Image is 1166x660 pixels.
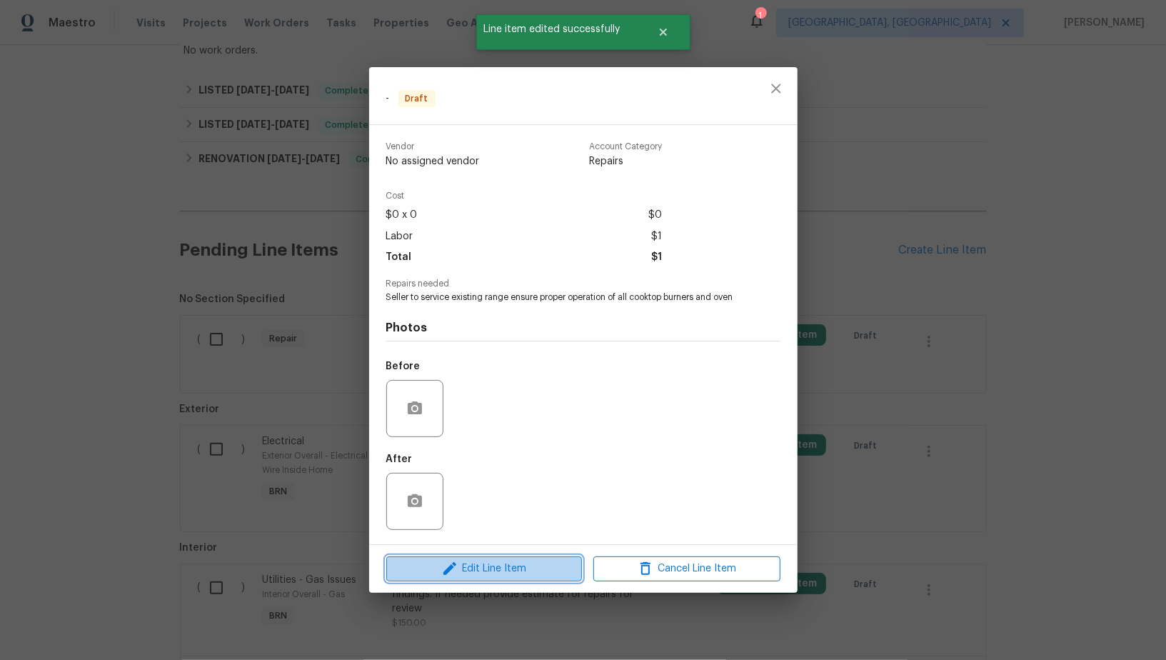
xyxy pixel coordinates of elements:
[386,454,413,464] h5: After
[386,226,413,247] span: Labor
[386,154,480,169] span: No assigned vendor
[598,560,776,578] span: Cancel Line Item
[386,361,421,371] h5: Before
[759,71,793,106] button: close
[755,9,765,23] div: 1
[648,205,662,226] span: $0
[386,247,412,268] span: Total
[386,191,662,201] span: Cost
[476,14,640,44] span: Line item edited successfully
[386,279,780,289] span: Repairs needed
[589,142,662,151] span: Account Category
[589,154,662,169] span: Repairs
[640,18,687,46] button: Close
[386,291,741,304] span: Seller to service existing range ensure proper operation of all cooktop burners and oven
[386,94,390,104] span: -
[386,321,780,335] h4: Photos
[391,560,578,578] span: Edit Line Item
[400,91,434,106] span: Draft
[593,556,780,581] button: Cancel Line Item
[386,556,582,581] button: Edit Line Item
[651,247,662,268] span: $1
[386,142,480,151] span: Vendor
[386,205,418,226] span: $0 x 0
[651,226,662,247] span: $1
